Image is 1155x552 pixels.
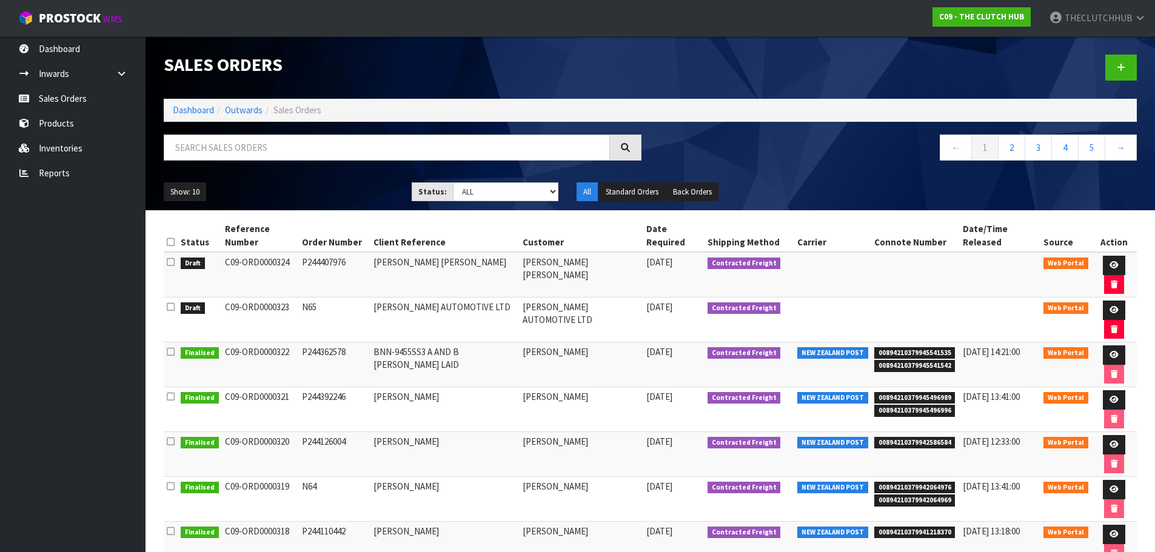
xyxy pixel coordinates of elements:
th: Client Reference [370,219,520,252]
span: Finalised [181,437,219,449]
td: [PERSON_NAME] [520,387,643,432]
span: Web Portal [1043,527,1088,539]
a: 1 [971,135,999,161]
span: 00894210379941218370 [874,527,956,539]
a: 3 [1025,135,1052,161]
input: Search sales orders [164,135,610,161]
a: 2 [998,135,1025,161]
span: 00894210379942064976 [874,482,956,494]
td: BNN-9455SS3 A AND B [PERSON_NAME] LAID [370,342,520,387]
span: Contracted Freight [708,302,781,314]
span: [DATE] 14:21:00 [963,346,1020,357]
span: [DATE] 12:33:00 [963,436,1020,447]
span: Sales Orders [273,104,321,116]
button: All [577,182,598,202]
td: [PERSON_NAME] [370,432,520,477]
span: NEW ZEALAND POST [797,482,868,494]
th: Carrier [794,219,871,252]
span: Finalised [181,482,219,494]
td: [PERSON_NAME] [PERSON_NAME] [520,252,643,298]
img: cube-alt.png [18,10,33,25]
a: Outwards [225,104,263,116]
th: Source [1040,219,1091,252]
span: Web Portal [1043,258,1088,270]
td: C09-ORD0000324 [222,252,299,298]
span: Web Portal [1043,392,1088,404]
span: Contracted Freight [708,258,781,270]
td: N64 [299,477,370,522]
th: Action [1091,219,1137,252]
a: 4 [1051,135,1079,161]
span: Draft [181,258,205,270]
span: [DATE] [646,436,672,447]
a: Dashboard [173,104,214,116]
span: Finalised [181,347,219,359]
td: [PERSON_NAME] [370,387,520,432]
th: Status [178,219,222,252]
td: P244407976 [299,252,370,298]
td: C09-ORD0000321 [222,387,299,432]
td: P244392246 [299,387,370,432]
span: NEW ZEALAND POST [797,437,868,449]
span: [DATE] 13:18:00 [963,525,1020,537]
span: Draft [181,302,205,314]
nav: Page navigation [660,135,1137,164]
th: Order Number [299,219,370,252]
td: C09-ORD0000319 [222,477,299,522]
td: C09-ORD0000322 [222,342,299,387]
th: Reference Number [222,219,299,252]
a: ← [940,135,972,161]
span: NEW ZEALAND POST [797,392,868,404]
span: 00894210379942586584 [874,437,956,449]
span: [DATE] [646,256,672,268]
th: Customer [520,219,643,252]
td: P244126004 [299,432,370,477]
span: Finalised [181,392,219,404]
a: 5 [1078,135,1105,161]
td: [PERSON_NAME] AUTOMOTIVE LTD [370,298,520,342]
span: THECLUTCHHUB [1065,12,1133,24]
button: Back Orders [666,182,718,202]
td: C09-ORD0000323 [222,298,299,342]
span: Contracted Freight [708,392,781,404]
span: Web Portal [1043,437,1088,449]
span: Finalised [181,527,219,539]
span: NEW ZEALAND POST [797,347,868,359]
span: Contracted Freight [708,437,781,449]
span: 00894210379945541542 [874,360,956,372]
span: NEW ZEALAND POST [797,527,868,539]
span: Web Portal [1043,347,1088,359]
span: [DATE] [646,301,672,313]
td: C09-ORD0000320 [222,432,299,477]
h1: Sales Orders [164,55,641,75]
th: Date Required [643,219,705,252]
th: Connote Number [871,219,960,252]
small: WMS [103,13,122,25]
td: [PERSON_NAME] AUTOMOTIVE LTD [520,298,643,342]
span: [DATE] [646,346,672,357]
span: [DATE] [646,391,672,402]
strong: C09 - THE CLUTCH HUB [939,12,1024,22]
span: Contracted Freight [708,527,781,539]
span: [DATE] [646,525,672,537]
td: [PERSON_NAME] [370,477,520,522]
span: ProStock [39,10,101,26]
span: 00894210379945541535 [874,347,956,359]
span: Contracted Freight [708,347,781,359]
span: [DATE] [646,481,672,492]
span: [DATE] 13:41:00 [963,481,1020,492]
th: Shipping Method [705,219,795,252]
td: [PERSON_NAME] [520,432,643,477]
span: Web Portal [1043,302,1088,314]
span: 00894210379945496989 [874,392,956,404]
td: N65 [299,298,370,342]
strong: Status: [418,187,447,197]
span: 00894210379942064969 [874,494,956,507]
th: Date/Time Released [960,219,1040,252]
td: [PERSON_NAME] [520,342,643,387]
button: Show: 10 [164,182,206,202]
span: 00894210379945496996 [874,405,956,417]
td: [PERSON_NAME] [520,477,643,522]
span: Web Portal [1043,482,1088,494]
td: P244362578 [299,342,370,387]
